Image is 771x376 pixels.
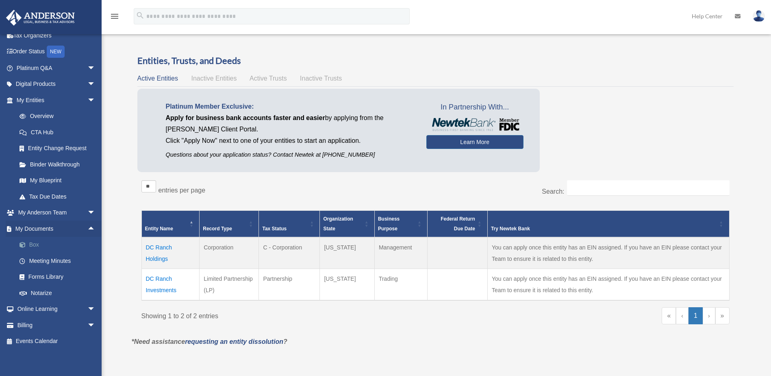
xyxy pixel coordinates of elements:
[132,338,287,345] em: *Need assistance ?
[320,269,374,300] td: [US_STATE]
[6,333,108,350] a: Events Calendar
[250,75,287,82] span: Active Trusts
[323,216,353,232] span: Organization State
[200,237,259,269] td: Corporation
[487,210,729,237] th: Try Newtek Bank : Activate to sort
[11,108,100,125] a: Overview
[542,188,564,195] label: Search:
[374,237,427,269] td: Management
[6,60,108,76] a: Platinum Q&Aarrow_drop_down
[11,188,104,205] a: Tax Due Dates
[320,237,374,269] td: [US_STATE]
[374,210,427,237] th: Business Purpose: Activate to sort
[259,269,320,300] td: Partnership
[110,11,119,21] i: menu
[87,60,104,77] span: arrow_drop_down
[11,269,108,285] a: Forms Library
[259,237,320,269] td: C - Corporation
[185,338,283,345] a: requesting an entity dissolution
[703,307,715,324] a: Next
[166,101,414,112] p: Platinum Member Exclusive:
[715,307,730,324] a: Last
[300,75,342,82] span: Inactive Trusts
[141,210,200,237] th: Entity Name: Activate to invert sorting
[11,124,104,140] a: CTA Hub
[141,237,200,269] td: DC Ranch Holdings
[200,210,259,237] th: Record Type: Activate to sort
[11,173,104,189] a: My Blueprint
[200,269,259,300] td: Limited Partnership (LP)
[159,187,206,194] label: entries per page
[4,10,77,26] img: Anderson Advisors Platinum Portal
[688,307,703,324] a: 1
[191,75,237,82] span: Inactive Entities
[137,75,178,82] span: Active Entities
[166,150,414,160] p: Questions about your application status? Contact Newtek at [PHONE_NUMBER]
[320,210,374,237] th: Organization State: Activate to sort
[87,221,104,237] span: arrow_drop_up
[491,224,717,234] div: Try Newtek Bank
[87,317,104,334] span: arrow_drop_down
[136,11,145,20] i: search
[87,76,104,93] span: arrow_drop_down
[441,216,475,232] span: Federal Return Due Date
[6,317,108,333] a: Billingarrow_drop_down
[203,226,232,232] span: Record Type
[6,221,108,237] a: My Documentsarrow_drop_up
[110,14,119,21] a: menu
[6,27,108,44] a: Tax Organizers
[11,156,104,173] a: Binder Walkthrough
[426,135,523,149] a: Learn More
[137,55,734,67] h3: Entities, Trusts, and Deeds
[87,205,104,221] span: arrow_drop_down
[87,301,104,318] span: arrow_drop_down
[430,118,519,131] img: NewtekBankLogoSM.png
[487,237,729,269] td: You can apply once this entity has an EIN assigned. If you have an EIN please contact your Team t...
[11,285,108,301] a: Notarize
[262,226,287,232] span: Tax Status
[426,101,523,114] span: In Partnership With...
[141,307,430,322] div: Showing 1 to 2 of 2 entries
[676,307,688,324] a: Previous
[753,10,765,22] img: User Pic
[47,46,65,58] div: NEW
[6,76,108,92] a: Digital Productsarrow_drop_down
[6,301,108,317] a: Online Learningarrow_drop_down
[11,237,108,253] a: Box
[145,226,173,232] span: Entity Name
[428,210,488,237] th: Federal Return Due Date: Activate to sort
[374,269,427,300] td: Trading
[662,307,676,324] a: First
[6,92,104,108] a: My Entitiesarrow_drop_down
[166,135,414,146] p: Click "Apply Now" next to one of your entities to start an application.
[6,44,108,60] a: Order StatusNEW
[166,114,325,121] span: Apply for business bank accounts faster and easier
[11,140,104,157] a: Entity Change Request
[259,210,320,237] th: Tax Status: Activate to sort
[6,205,108,221] a: My Anderson Teamarrow_drop_down
[87,92,104,109] span: arrow_drop_down
[141,269,200,300] td: DC Ranch Investments
[487,269,729,300] td: You can apply once this entity has an EIN assigned. If you have an EIN please contact your Team t...
[378,216,400,232] span: Business Purpose
[11,253,108,269] a: Meeting Minutes
[166,112,414,135] p: by applying from the [PERSON_NAME] Client Portal.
